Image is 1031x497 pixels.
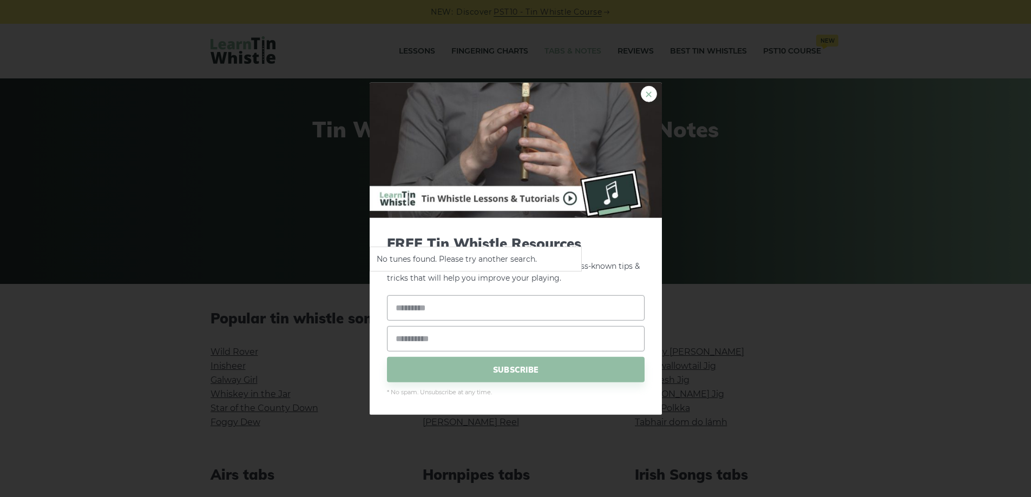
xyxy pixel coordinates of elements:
span: * No spam. Unsubscribe at any time. [387,388,645,397]
span: FREE Tin Whistle Resources [387,235,645,251]
li: No tunes found. Please try another search. [377,253,575,266]
img: Tin Whistle Buying Guide Preview [370,82,662,217]
span: SUBSCRIBE [387,357,645,382]
a: × [641,85,657,102]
